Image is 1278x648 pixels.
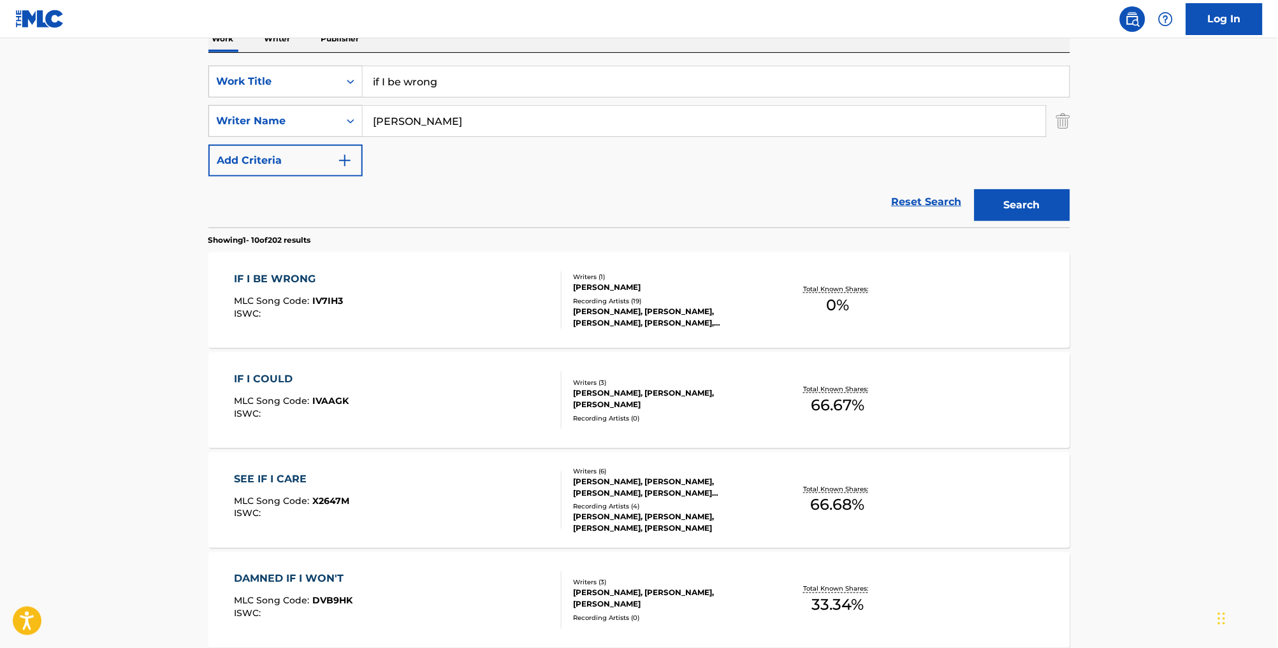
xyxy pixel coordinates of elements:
[885,188,968,216] a: Reset Search
[234,472,349,487] div: SEE IF I CARE
[574,272,766,282] div: Writers ( 1 )
[826,294,849,317] span: 0 %
[811,594,864,617] span: 33.34 %
[804,584,872,594] p: Total Known Shares:
[804,484,872,494] p: Total Known Shares:
[312,295,343,306] span: IV7IH3
[574,306,766,329] div: [PERSON_NAME], [PERSON_NAME], [PERSON_NAME], [PERSON_NAME], [PERSON_NAME]
[574,387,766,410] div: [PERSON_NAME], [PERSON_NAME], [PERSON_NAME]
[811,494,865,517] span: 66.68 %
[1158,11,1173,27] img: help
[208,25,238,52] p: Work
[337,153,352,168] img: 9d2ae6d4665cec9f34b9.svg
[574,476,766,499] div: [PERSON_NAME], [PERSON_NAME], [PERSON_NAME], [PERSON_NAME] [PERSON_NAME], [PERSON_NAME], [PERSON_...
[574,296,766,306] div: Recording Artists ( 19 )
[1218,600,1226,638] div: Drag
[261,25,294,52] p: Writer
[208,352,1070,448] a: IF I COULDMLC Song Code:IVAAGKISWC:Writers (3)[PERSON_NAME], [PERSON_NAME], [PERSON_NAME]Recordin...
[574,378,766,387] div: Writers ( 3 )
[811,394,864,417] span: 66.67 %
[208,252,1070,348] a: IF I BE WRONGMLC Song Code:IV7IH3ISWC:Writers (1)[PERSON_NAME]Recording Artists (19)[PERSON_NAME]...
[1120,6,1145,32] a: Public Search
[574,282,766,293] div: [PERSON_NAME]
[208,452,1070,548] a: SEE IF I CAREMLC Song Code:X2647MISWC:Writers (6)[PERSON_NAME], [PERSON_NAME], [PERSON_NAME], [PE...
[217,113,331,129] div: Writer Name
[234,271,343,287] div: IF I BE WRONG
[234,295,312,306] span: MLC Song Code :
[1153,6,1179,32] div: Help
[234,371,349,387] div: IF I COULD
[217,74,331,89] div: Work Title
[574,466,766,476] div: Writers ( 6 )
[574,502,766,512] div: Recording Artists ( 4 )
[234,308,264,319] span: ISWC :
[574,587,766,610] div: [PERSON_NAME], [PERSON_NAME], [PERSON_NAME]
[574,414,766,423] div: Recording Artists ( 0 )
[208,66,1070,227] form: Search Form
[1125,11,1140,27] img: search
[234,572,352,587] div: DAMNED IF I WON'T
[312,595,352,607] span: DVB9HK
[312,495,349,507] span: X2647M
[1186,3,1263,35] a: Log In
[312,395,349,407] span: IVAAGK
[208,145,363,176] button: Add Criteria
[234,495,312,507] span: MLC Song Code :
[234,508,264,519] span: ISWC :
[208,234,311,246] p: Showing 1 - 10 of 202 results
[208,552,1070,648] a: DAMNED IF I WON'TMLC Song Code:DVB9HKISWC:Writers (3)[PERSON_NAME], [PERSON_NAME], [PERSON_NAME]R...
[804,384,872,394] p: Total Known Shares:
[234,595,312,607] span: MLC Song Code :
[574,512,766,535] div: [PERSON_NAME], [PERSON_NAME], [PERSON_NAME], [PERSON_NAME]
[234,395,312,407] span: MLC Song Code :
[1214,587,1278,648] iframe: Chat Widget
[317,25,363,52] p: Publisher
[15,10,64,28] img: MLC Logo
[804,284,872,294] p: Total Known Shares:
[234,608,264,619] span: ISWC :
[975,189,1070,221] button: Search
[234,408,264,419] span: ISWC :
[574,614,766,623] div: Recording Artists ( 0 )
[574,578,766,587] div: Writers ( 3 )
[1056,105,1070,137] img: Delete Criterion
